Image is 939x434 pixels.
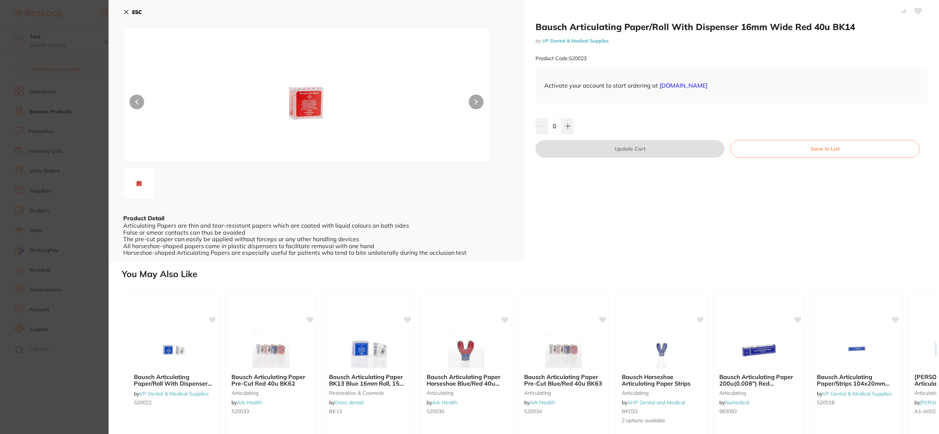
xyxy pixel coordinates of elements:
a: Ark Health [237,399,262,406]
img: Bausch Articulating Paper Horseshoe Blue/Red 40u BK81 [442,331,490,368]
span: 2 options available [622,417,701,424]
b: Product Detail [123,214,164,222]
h2: You May Also Like [122,269,936,279]
img: Bausch Articulating Paper 200u(0.008") Red w/dispenser BK-02 300pcs [735,331,783,368]
img: Bausch Articulating Paper Pre-Cut Blue/Red 40u BK63 [540,331,588,368]
small: by [536,38,927,44]
small: articulating [427,390,506,396]
a: Orien dental [335,399,363,406]
a: VP Dental & Medical Supplies [822,390,892,397]
small: 520022 [134,400,213,405]
small: restorative & cosmetic [329,390,408,396]
img: MjA0MHUtMjBiazE0 [126,170,152,197]
span: by [134,390,209,397]
img: Bausch Articulating Paper Pre-Cut Red 40u BK62 [247,331,295,368]
a: AHP Dental and Medical [627,399,685,406]
small: Product Code: 520023 [536,55,587,62]
a: VP Dental & Medical Supplies [139,390,209,397]
img: Bausch Articulating Paper/Roll With Dispenser 16mm Wide Blue 40u BK13 [150,331,197,368]
small: articulating [231,390,311,396]
button: Save to List [730,140,920,158]
span: by [524,399,555,406]
img: Bausch Articulating Paper BK13 Blue 16mm Roll, 15m Roll [345,331,392,368]
small: articulating [622,390,701,396]
b: Bausch Horseshoe Articulating Paper Strips [622,374,701,387]
b: Bausch Articulating Paper 200u(0.008") Red w/dispenser BK-02 300pcs [719,374,799,387]
b: Bausch Articulating Paper Pre-Cut Blue/Red 40u BK63 [524,374,603,387]
span: by [719,399,749,406]
span: by [231,399,262,406]
small: articulating [524,390,603,396]
small: BK033 [622,408,701,414]
b: Bausch Articulating Paper Horseshoe Blue/Red 40u BK81 [427,374,506,387]
img: Bausch Horseshoe Articulating Paper Strips [637,331,685,368]
h2: Bausch Articulating Paper/Roll With Dispenser 16mm Wide Red 40u BK14 [536,21,927,32]
small: 520036 [427,408,506,414]
small: 520034 [524,408,603,414]
a: Ark Health [432,399,457,406]
b: Bausch Articulating Paper/Strips 104x20mm Blue 40u BK09 Box Of 200 [817,374,896,387]
b: Bausch Articulating Paper/Roll With Dispenser 16mm Wide Blue 40u BK13 [134,374,213,387]
b: Bausch Articulating Paper Pre-Cut Red 40u BK62 [231,374,311,387]
p: Activate your account to start ordering at [544,82,918,89]
a: Numedical [725,399,749,406]
small: articulating [719,390,799,396]
small: 520033 [231,408,311,414]
button: ESC [123,6,142,18]
small: 993092 [719,408,799,414]
button: Update Cart [536,140,724,158]
small: BK13 [329,408,408,414]
span: by [817,390,892,397]
b: Bausch Articulating Paper BK13 Blue 16mm Roll, 15m Roll [329,374,408,387]
a: VP Dental & Medical Supplies [542,38,609,44]
a: Ark Health [530,399,555,406]
div: Articulating Papers are thin and tear-resistant papers which are coated with liquid colours on bo... [123,222,509,256]
span: by [427,399,457,406]
span: by [622,399,685,406]
img: MjA0MHUtMjBiazE0 [197,46,416,162]
span: by [329,399,363,406]
small: 520018 [817,400,896,405]
b: ESC [132,9,142,15]
img: Bausch Articulating Paper/Strips 104x20mm Blue 40u BK09 Box Of 200 [833,331,880,368]
a: [DOMAIN_NAME] [660,82,708,89]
